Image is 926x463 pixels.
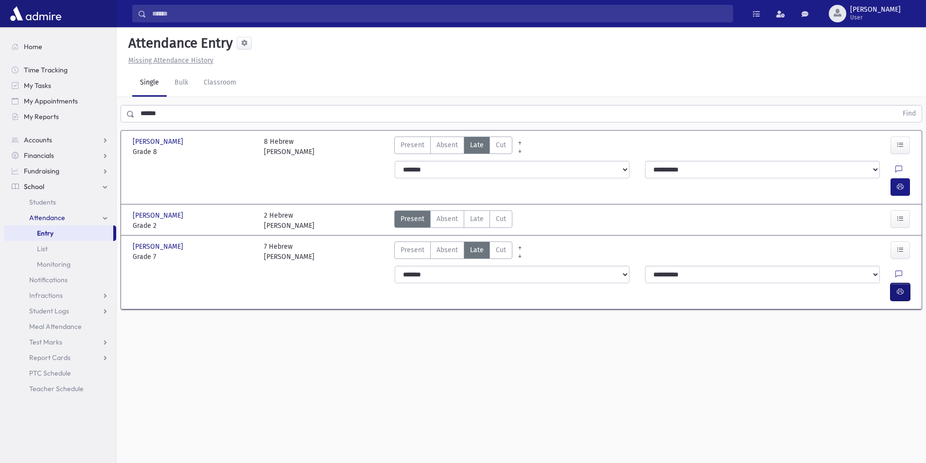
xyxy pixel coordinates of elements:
[24,81,51,90] span: My Tasks
[4,334,116,350] a: Test Marks
[394,241,512,262] div: AttTypes
[496,140,506,150] span: Cut
[24,136,52,144] span: Accounts
[4,194,116,210] a: Students
[124,35,233,51] h5: Attendance Entry
[4,303,116,319] a: Student Logs
[37,229,53,238] span: Entry
[4,350,116,365] a: Report Cards
[4,179,116,194] a: School
[29,307,69,315] span: Student Logs
[4,109,116,124] a: My Reports
[897,105,922,122] button: Find
[167,69,196,97] a: Bulk
[24,42,42,51] span: Home
[29,198,56,206] span: Students
[133,147,254,157] span: Grade 8
[133,252,254,262] span: Grade 7
[24,97,78,105] span: My Appointments
[4,272,116,288] a: Notifications
[133,210,185,221] span: [PERSON_NAME]
[196,69,244,97] a: Classroom
[4,381,116,396] a: Teacher Schedule
[133,137,185,147] span: [PERSON_NAME]
[124,56,213,65] a: Missing Attendance History
[24,66,68,74] span: Time Tracking
[264,137,314,157] div: 8 Hebrew [PERSON_NAME]
[8,4,64,23] img: AdmirePro
[4,78,116,93] a: My Tasks
[29,353,70,362] span: Report Cards
[24,167,59,175] span: Fundraising
[4,39,116,54] a: Home
[4,93,116,109] a: My Appointments
[29,213,65,222] span: Attendance
[29,338,62,346] span: Test Marks
[4,241,116,257] a: List
[4,288,116,303] a: Infractions
[4,319,116,334] a: Meal Attendance
[4,148,116,163] a: Financials
[4,365,116,381] a: PTC Schedule
[401,214,424,224] span: Present
[850,14,901,21] span: User
[401,245,424,255] span: Present
[496,245,506,255] span: Cut
[4,225,113,241] a: Entry
[37,244,48,253] span: List
[4,257,116,272] a: Monitoring
[470,245,484,255] span: Late
[394,210,512,231] div: AttTypes
[133,221,254,231] span: Grade 2
[264,210,314,231] div: 2 Hebrew [PERSON_NAME]
[29,369,71,377] span: PTC Schedule
[470,214,484,224] span: Late
[4,62,116,78] a: Time Tracking
[133,241,185,252] span: [PERSON_NAME]
[4,210,116,225] a: Attendance
[4,132,116,148] a: Accounts
[24,112,59,121] span: My Reports
[470,140,484,150] span: Late
[496,214,506,224] span: Cut
[850,6,901,14] span: [PERSON_NAME]
[29,291,63,300] span: Infractions
[264,241,314,262] div: 7 Hebrew [PERSON_NAME]
[437,245,458,255] span: Absent
[29,384,84,393] span: Teacher Schedule
[29,275,68,284] span: Notifications
[4,163,116,179] a: Fundraising
[37,260,70,269] span: Monitoring
[437,140,458,150] span: Absent
[394,137,512,157] div: AttTypes
[132,69,167,97] a: Single
[29,322,82,331] span: Meal Attendance
[146,5,733,22] input: Search
[24,151,54,160] span: Financials
[401,140,424,150] span: Present
[437,214,458,224] span: Absent
[128,56,213,65] u: Missing Attendance History
[24,182,44,191] span: School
